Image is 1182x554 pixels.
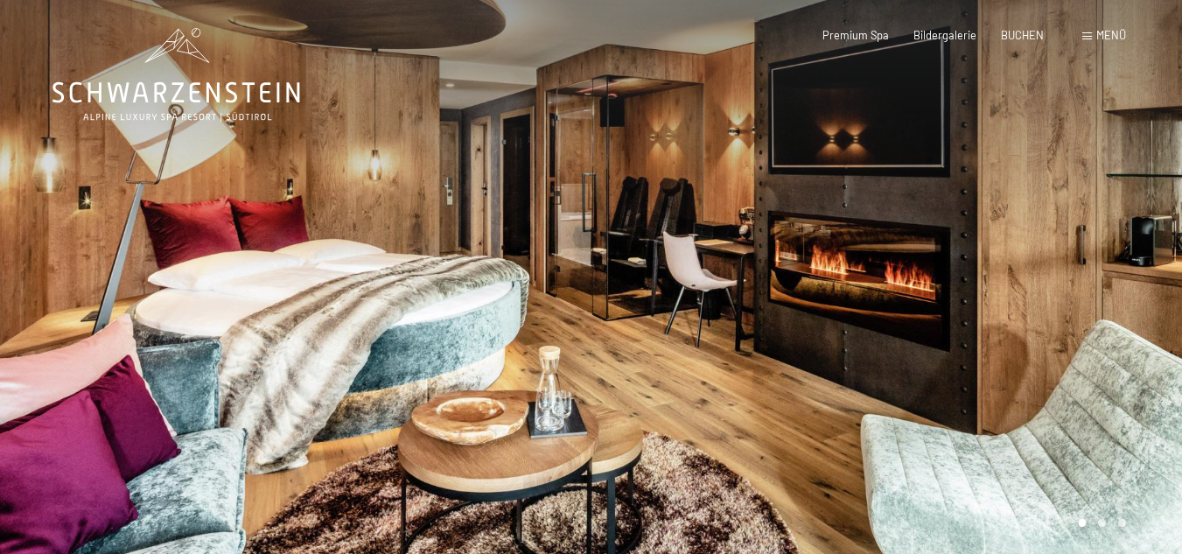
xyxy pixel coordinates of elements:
a: Bildergalerie [913,28,976,42]
a: Premium Spa [822,28,889,42]
a: BUCHEN [1001,28,1044,42]
span: Menü [1096,28,1126,42]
